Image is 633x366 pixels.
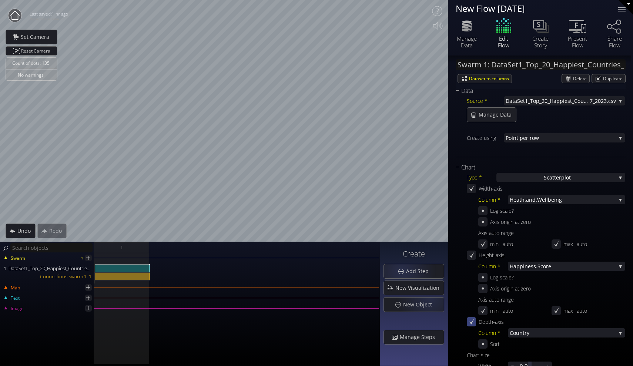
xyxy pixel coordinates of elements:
[577,239,626,249] div: auto
[479,251,516,260] div: Height-axis
[120,243,123,252] span: 1
[467,173,496,182] div: Type *
[10,295,20,302] span: Text
[406,268,433,275] span: Add Step
[10,305,24,312] span: Image
[10,243,93,252] input: Search objects
[510,262,525,271] span: Happi
[6,224,36,238] div: Undo action
[490,206,514,215] div: Log scale?
[478,195,508,204] div: Column *
[506,96,590,105] span: DataSet1_Top_20_Happiest_Countries_201
[21,47,53,55] span: Reset Camera
[399,333,439,341] span: Manage Steps
[10,285,20,291] span: Map
[478,295,625,304] div: Axis auto range
[527,35,553,48] div: Create Story
[20,33,54,41] span: Set Camera
[513,133,616,142] span: nt per row
[523,328,616,338] span: try
[525,262,616,271] span: ness.Score
[469,74,512,83] span: Dataset to columns
[510,328,523,338] span: Coun
[467,350,625,360] div: Using meters
[544,173,547,182] span: S
[490,239,499,249] div: min
[577,306,626,315] div: auto
[478,328,508,338] div: Column *
[503,239,552,249] div: auto
[603,74,625,83] span: Duplicate
[1,272,94,281] div: Connections Swarm 1: 1
[490,217,531,226] div: Axis origin at zero
[478,111,516,118] span: Manage Data
[403,301,436,308] span: New Object
[1,264,94,272] div: 1: DataSet1_Top_20_Happiest_Countries_2017_2023.csv
[456,4,609,13] div: New Flow [DATE]
[479,184,516,193] div: Width-axis
[17,227,35,235] span: Undo
[510,195,536,204] span: Heath.and
[503,306,552,315] div: auto
[384,250,444,258] h3: Create
[395,284,444,292] span: New Visualization
[547,173,571,182] span: catterplot
[10,255,25,262] span: Swarm
[478,228,625,238] div: Axis auto range
[490,339,500,349] div: Sort
[479,317,516,326] div: Depth-axis
[506,133,513,142] span: Poi
[573,74,589,83] span: Delete
[602,35,627,48] div: Share Flow
[467,133,504,142] div: Create using
[563,306,573,315] div: max
[490,273,514,282] div: Log scale?
[467,96,504,105] div: Source *
[590,96,616,105] span: 7_2023.csv
[81,253,83,263] div: 1
[454,35,480,48] div: Manage Data
[565,35,590,48] div: Present Flow
[563,239,573,249] div: max
[456,86,616,95] div: Data
[478,262,508,271] div: Column *
[490,306,499,315] div: min
[536,195,616,204] span: .Wellbeing
[456,163,616,172] div: Chart
[490,284,531,293] div: Axis origin at zero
